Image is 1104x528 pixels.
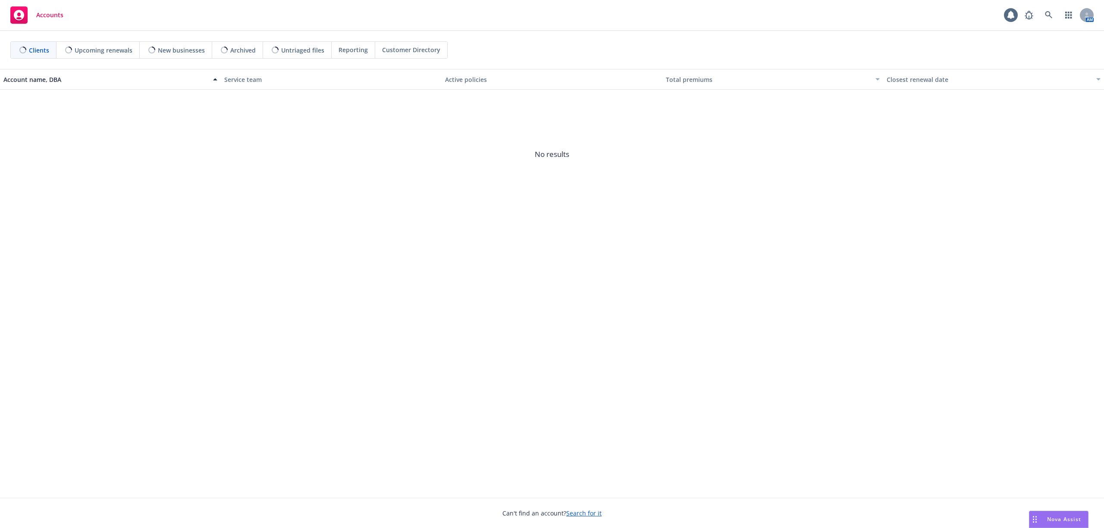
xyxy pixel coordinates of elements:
div: Total premiums [666,75,870,84]
span: Upcoming renewals [75,46,132,55]
button: Nova Assist [1029,511,1088,528]
span: Accounts [36,12,63,19]
a: Search for it [566,509,602,517]
span: Clients [29,46,49,55]
div: Active policies [445,75,659,84]
div: Service team [224,75,438,84]
a: Search [1040,6,1057,24]
span: Customer Directory [382,45,440,54]
button: Active policies [442,69,662,90]
button: Closest renewal date [883,69,1104,90]
span: Reporting [339,45,368,54]
a: Switch app [1060,6,1077,24]
span: Nova Assist [1047,516,1081,523]
a: Report a Bug [1020,6,1038,24]
div: Closest renewal date [887,75,1091,84]
span: Can't find an account? [502,509,602,518]
button: Total premiums [662,69,883,90]
button: Service team [221,69,442,90]
span: Untriaged files [281,46,324,55]
a: Accounts [7,3,67,27]
div: Account name, DBA [3,75,208,84]
span: Archived [230,46,256,55]
div: Drag to move [1029,511,1040,528]
span: New businesses [158,46,205,55]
